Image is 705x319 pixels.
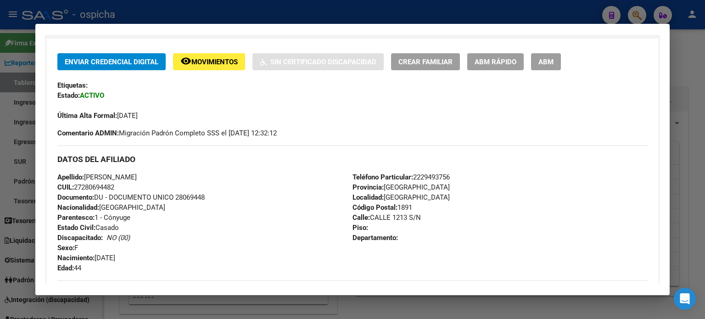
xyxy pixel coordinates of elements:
strong: Sexo: [57,244,74,252]
strong: Código Postal: [352,203,397,212]
span: DU - DOCUMENTO UNICO 28069448 [57,193,205,201]
button: Enviar Credencial Digital [57,53,166,70]
strong: Apellido: [57,173,84,181]
span: Enviar Credencial Digital [65,58,158,66]
strong: Estado: [57,91,80,100]
strong: Nacionalidad: [57,203,99,212]
strong: Estado Civil: [57,224,95,232]
strong: Etiquetas: [57,81,88,90]
span: Casado [57,224,119,232]
strong: Provincia: [352,183,384,191]
strong: Piso: [352,224,368,232]
span: [DATE] [57,112,138,120]
button: ABM [531,53,561,70]
mat-icon: remove_red_eye [180,56,191,67]
div: Open Intercom Messenger [674,288,696,310]
span: 2229493756 [352,173,450,181]
span: CALLE 1213 S/N [352,213,421,222]
span: F [57,244,78,252]
strong: Comentario ADMIN: [57,129,119,137]
i: NO (00) [106,234,130,242]
button: ABM Rápido [467,53,524,70]
strong: CUIL: [57,183,74,191]
strong: Departamento: [352,234,398,242]
span: ABM [538,58,554,66]
strong: Edad: [57,264,74,272]
span: [DATE] [57,254,115,262]
span: Migración Padrón Completo SSS el [DATE] 12:32:12 [57,128,277,138]
h3: DATOS DEL AFILIADO [57,154,648,164]
span: 27280694482 [57,183,114,191]
strong: Calle: [352,213,370,222]
span: 1891 [352,203,412,212]
strong: Última Alta Formal: [57,112,117,120]
span: Movimientos [191,58,238,66]
span: [PERSON_NAME] [57,173,137,181]
span: Sin Certificado Discapacidad [270,58,376,66]
strong: Documento: [57,193,94,201]
button: Movimientos [173,53,245,70]
strong: Parentesco: [57,213,95,222]
button: Crear Familiar [391,53,460,70]
strong: Localidad: [352,193,384,201]
span: [GEOGRAPHIC_DATA] [57,203,165,212]
span: 44 [57,264,81,272]
span: [GEOGRAPHIC_DATA] [352,183,450,191]
span: Crear Familiar [398,58,453,66]
span: 1 - Cónyuge [57,213,130,222]
button: Sin Certificado Discapacidad [252,53,384,70]
strong: Teléfono Particular: [352,173,413,181]
span: ABM Rápido [475,58,516,66]
strong: Discapacitado: [57,234,103,242]
strong: ACTIVO [80,91,104,100]
strong: Nacimiento: [57,254,95,262]
span: [GEOGRAPHIC_DATA] [352,193,450,201]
